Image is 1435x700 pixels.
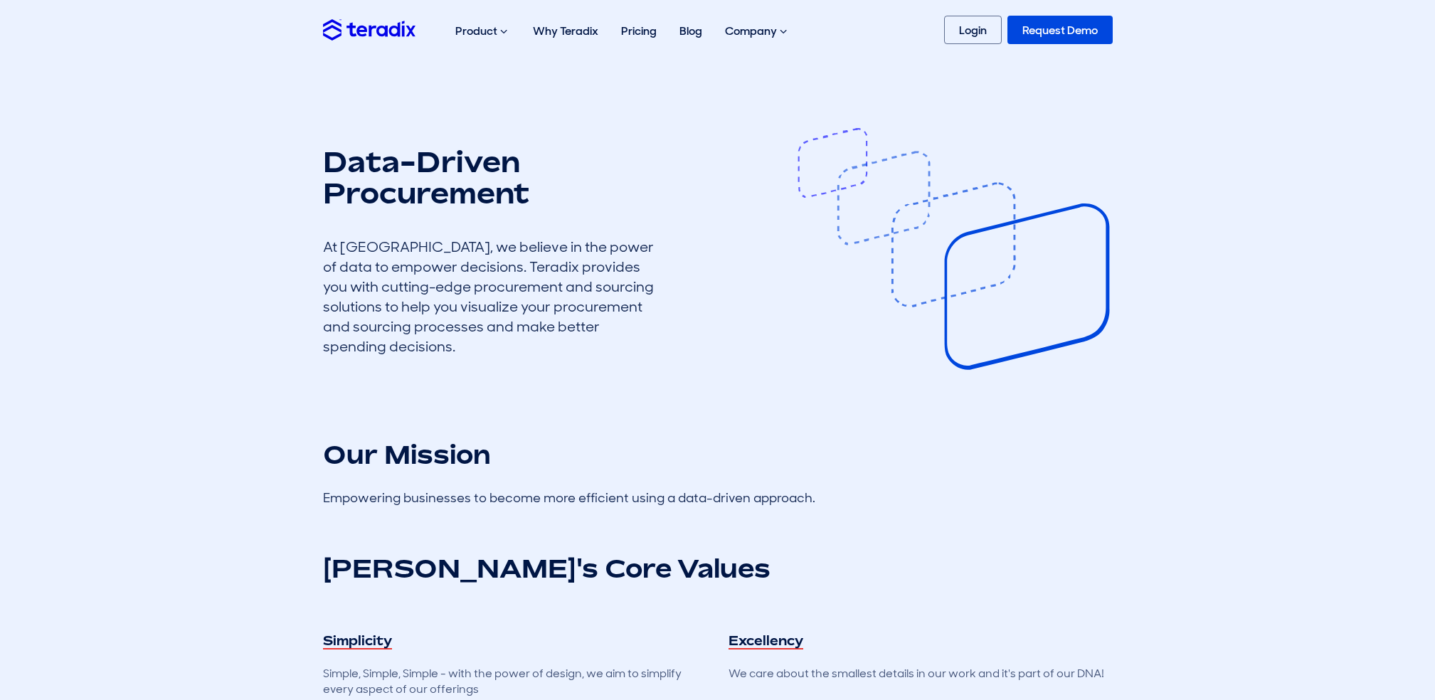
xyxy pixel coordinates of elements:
[668,9,714,53] a: Blog
[323,492,1113,504] h4: Empowering businesses to become more efficient using a data-driven approach.
[714,9,801,54] div: Company
[1007,16,1113,44] a: Request Demo
[323,237,664,356] div: At [GEOGRAPHIC_DATA], we believe in the power of data to empower decisions. Teradix provides you ...
[729,666,1113,682] p: We care about the smallest details in our work and it's part of our DNA!
[944,16,1002,44] a: Login
[444,9,521,54] div: Product
[323,438,1113,470] h2: Our Mission
[323,146,664,208] h1: Data-Driven Procurement
[323,19,415,40] img: Teradix logo
[795,128,1112,370] img: عن تيرادكس
[729,632,803,650] h2: Excellency
[521,9,610,53] a: Why Teradix
[323,666,707,698] p: Simple, Simple, Simple - with the power of design, we aim to simplify every aspect of our offerings
[323,632,392,650] h2: Simplicity
[323,552,1113,584] h2: [PERSON_NAME]'s Core Values
[610,9,668,53] a: Pricing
